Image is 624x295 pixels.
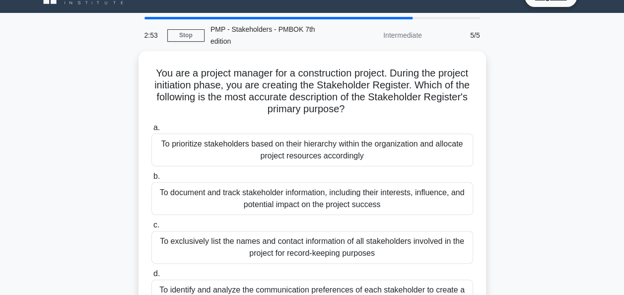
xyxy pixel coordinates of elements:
[153,123,160,132] span: a.
[341,25,428,45] div: Intermediate
[151,231,473,264] div: To exclusively list the names and contact information of all stakeholders involved in the project...
[167,29,205,42] a: Stop
[153,221,159,229] span: c.
[151,134,473,166] div: To prioritize stakeholders based on their hierarchy within the organization and allocate project ...
[428,25,486,45] div: 5/5
[153,172,160,180] span: b.
[139,25,167,45] div: 2:53
[153,269,160,278] span: d.
[205,19,341,51] div: PMP - Stakeholders - PMBOK 7th edition
[150,67,474,116] h5: You are a project manager for a construction project. During the project initiation phase, you ar...
[151,182,473,215] div: To document and track stakeholder information, including their interests, influence, and potentia...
